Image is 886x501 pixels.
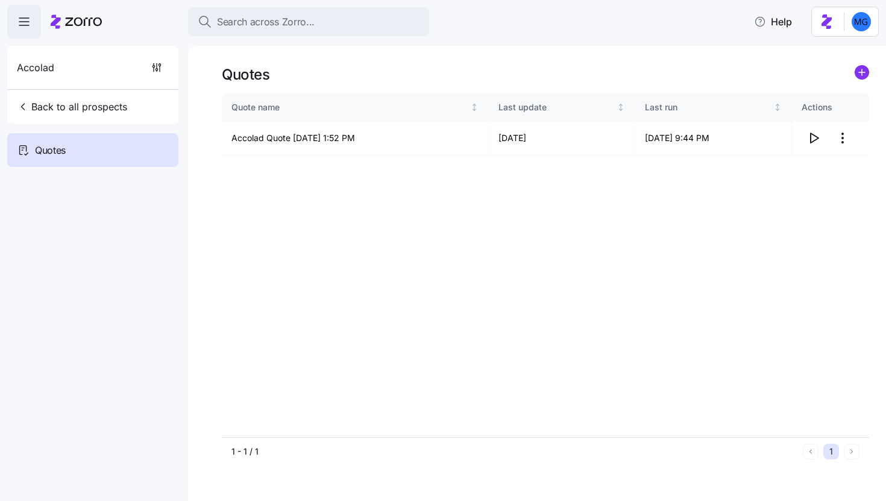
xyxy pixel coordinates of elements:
a: Quotes [7,133,178,167]
img: 61c362f0e1d336c60eacb74ec9823875 [852,12,871,31]
td: Accolad Quote [DATE] 1:52 PM [222,121,489,156]
button: Search across Zorro... [188,7,429,36]
div: Quote name [231,101,468,114]
th: Last updateNot sorted [489,93,635,121]
span: Search across Zorro... [217,14,315,30]
button: Back to all prospects [12,95,132,119]
h1: Quotes [222,65,269,84]
span: Help [754,14,792,29]
div: 1 - 1 / 1 [231,446,798,458]
span: Back to all prospects [17,99,127,114]
div: Not sorted [617,103,625,112]
div: Last update [498,101,614,114]
th: Quote nameNot sorted [222,93,489,121]
button: Help [744,10,802,34]
span: Quotes [35,143,66,158]
th: Last runNot sorted [635,93,792,121]
button: Next page [844,444,859,459]
td: [DATE] [489,121,635,156]
span: Accolad [17,60,54,75]
td: [DATE] 9:44 PM [635,121,792,156]
div: Not sorted [773,103,782,112]
svg: add icon [855,65,869,80]
div: Not sorted [470,103,479,112]
button: Previous page [803,444,818,459]
a: add icon [855,65,869,84]
button: 1 [823,444,839,459]
div: Actions [802,101,859,114]
div: Last run [645,101,771,114]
